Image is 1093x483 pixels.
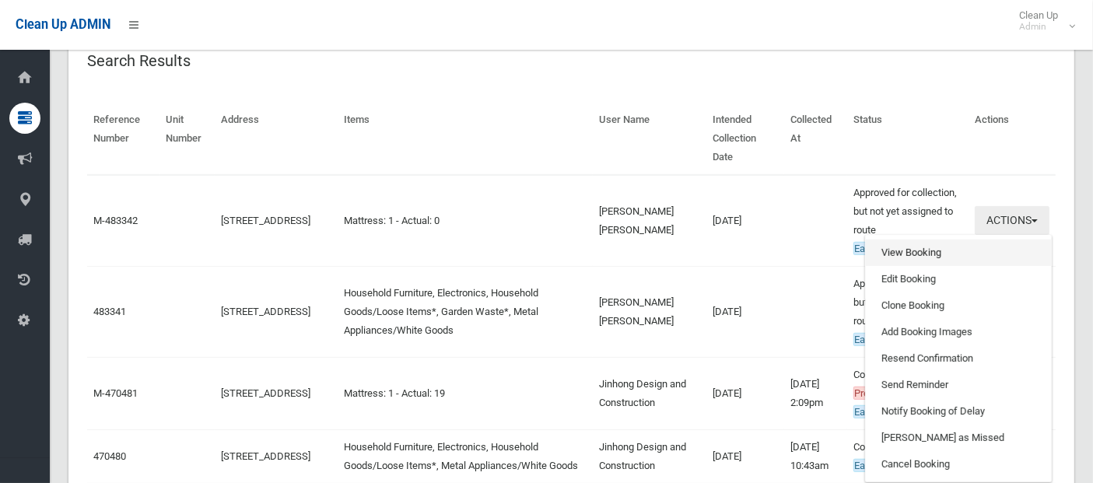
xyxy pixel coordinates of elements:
td: [DATE] [706,175,784,267]
th: User Name [593,103,706,175]
th: Reference Number [87,103,159,175]
th: Items [338,103,593,175]
td: [PERSON_NAME] [PERSON_NAME] [593,175,706,267]
a: Cancel Booking [866,451,1051,478]
a: Send Reminder [866,372,1051,398]
span: Previously Missed [853,387,935,400]
td: Mattress: 1 - Actual: 19 [338,357,593,429]
a: M-483342 [93,215,138,226]
a: Notify Booking of Delay [866,398,1051,425]
a: [STREET_ADDRESS] [221,450,310,462]
td: Collected [847,429,969,483]
span: Clean Up ADMIN [16,17,110,32]
td: Household Furniture, Electronics, Household Goods/Loose Items*, Metal Appliances/White Goods [338,429,593,483]
a: 470480 [93,450,126,462]
th: Collected At [784,103,847,175]
a: 483341 [93,306,126,317]
th: Intended Collection Date [706,103,784,175]
td: [DATE] 10:43am [784,429,847,483]
td: [DATE] [706,429,784,483]
td: Approved for collection, but not yet assigned to route [847,175,969,267]
td: [PERSON_NAME] [PERSON_NAME] [593,266,706,357]
a: [STREET_ADDRESS] [221,215,310,226]
a: Resend Confirmation [866,345,1051,372]
th: Address [215,103,338,175]
td: Collected [847,357,969,429]
header: Search Results [68,46,209,76]
span: Clean Up [1011,9,1074,33]
td: Jinhong Design and Construction [593,357,706,429]
span: Early [853,405,876,418]
td: [DATE] [706,357,784,429]
a: M-470481 [93,387,138,399]
span: Early [853,459,876,472]
small: Admin [1019,21,1058,33]
th: Actions [969,103,1056,175]
a: [PERSON_NAME] as Missed [866,425,1051,451]
span: Early [853,333,876,346]
a: Add Booking Images [866,319,1051,345]
th: Status [847,103,969,175]
a: View Booking [866,240,1051,266]
a: [STREET_ADDRESS] [221,306,310,317]
td: Approved for collection, but not yet assigned to route [847,266,969,357]
td: Jinhong Design and Construction [593,429,706,483]
td: [DATE] [706,266,784,357]
td: Mattress: 1 - Actual: 0 [338,175,593,267]
a: [STREET_ADDRESS] [221,387,310,399]
button: Actions [975,206,1049,235]
a: Edit Booking [866,266,1051,292]
th: Unit Number [159,103,215,175]
a: Clone Booking [866,292,1051,319]
td: Household Furniture, Electronics, Household Goods/Loose Items*, Garden Waste*, Metal Appliances/W... [338,266,593,357]
span: Early [853,242,876,255]
td: [DATE] 2:09pm [784,357,847,429]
